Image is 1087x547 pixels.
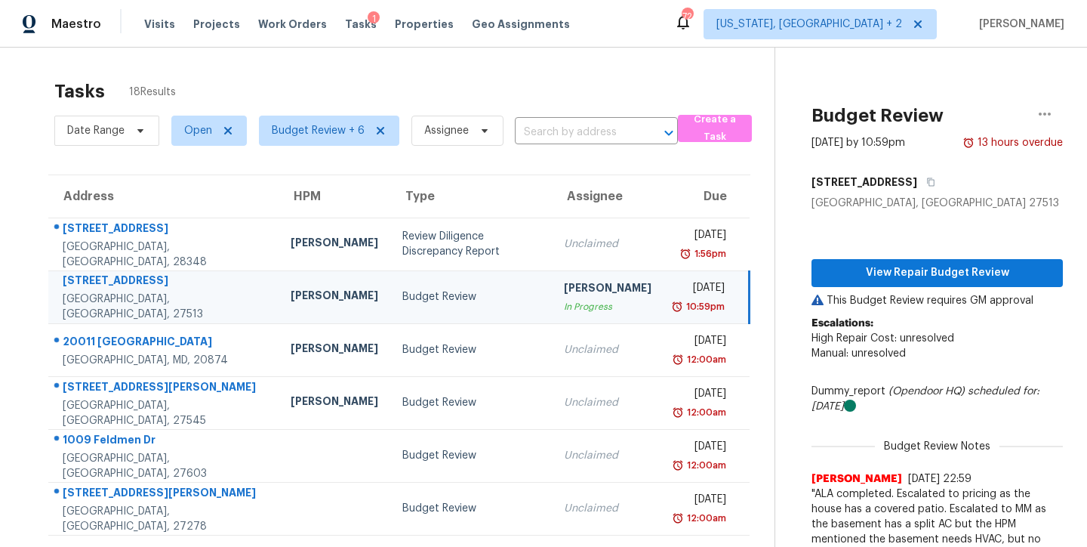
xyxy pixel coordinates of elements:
[676,227,726,246] div: [DATE]
[279,175,390,218] th: HPM
[672,511,684,526] img: Overdue Alarm Icon
[63,334,266,353] div: 20011 [GEOGRAPHIC_DATA]
[402,395,540,410] div: Budget Review
[684,511,726,526] div: 12:00am
[888,386,965,397] i: (Opendoor HQ)
[54,84,105,99] h2: Tasks
[824,264,1051,283] span: View Repair Budget Review
[684,352,726,367] div: 12:00am
[811,293,1063,308] p: This Budget Review requires GM approval
[564,342,651,357] div: Unclaimed
[671,299,683,314] img: Overdue Alarm Icon
[716,17,902,32] span: [US_STATE], [GEOGRAPHIC_DATA] + 2
[564,395,651,410] div: Unclaimed
[811,196,1063,211] div: [GEOGRAPHIC_DATA], [GEOGRAPHIC_DATA] 27513
[811,108,944,123] h2: Budget Review
[63,432,266,451] div: 1009 Feldmen Dr
[63,240,266,270] div: [GEOGRAPHIC_DATA], [GEOGRAPHIC_DATA], 28348
[390,175,552,218] th: Type
[63,221,266,240] div: [STREET_ADDRESS]
[67,123,125,138] span: Date Range
[395,17,454,32] span: Properties
[424,123,469,138] span: Assignee
[564,501,651,516] div: Unclaimed
[515,121,636,144] input: Search by address
[678,115,752,142] button: Create a Task
[291,341,378,360] div: [PERSON_NAME]
[368,11,380,26] div: 1
[63,451,266,481] div: [GEOGRAPHIC_DATA], [GEOGRAPHIC_DATA], 27603
[564,236,651,252] div: Unclaimed
[917,168,938,196] button: Copy Address
[672,405,684,420] img: Overdue Alarm Icon
[51,17,101,32] span: Maestro
[684,458,726,473] div: 12:00am
[291,235,378,254] div: [PERSON_NAME]
[63,273,266,292] div: [STREET_ADDRESS]
[676,280,725,299] div: [DATE]
[973,17,1064,32] span: [PERSON_NAME]
[811,175,917,190] h5: [STREET_ADDRESS]
[402,229,540,259] div: Review Diligence Discrepancy Report
[63,292,266,322] div: [GEOGRAPHIC_DATA], [GEOGRAPHIC_DATA], 27513
[811,348,906,359] span: Manual: unresolved
[811,333,954,344] span: High Repair Cost: unresolved
[564,280,651,299] div: [PERSON_NAME]
[402,448,540,463] div: Budget Review
[291,288,378,307] div: [PERSON_NAME]
[811,386,1039,412] i: scheduled for: [DATE]
[658,122,679,144] button: Open
[811,259,1063,287] button: View Repair Budget Review
[811,384,1063,414] div: Dummy_report
[564,299,651,314] div: In Progress
[811,318,873,329] b: Escalations:
[811,135,905,150] div: [DATE] by 10:59pm
[144,17,175,32] span: Visits
[402,342,540,357] div: Budget Review
[564,448,651,463] div: Unclaimed
[676,439,726,458] div: [DATE]
[184,123,212,138] span: Open
[258,17,327,32] span: Work Orders
[672,458,684,473] img: Overdue Alarm Icon
[63,379,266,398] div: [STREET_ADDRESS][PERSON_NAME]
[676,386,726,405] div: [DATE]
[908,474,972,484] span: [DATE] 22:59
[875,439,999,454] span: Budget Review Notes
[472,17,570,32] span: Geo Assignments
[682,9,692,24] div: 72
[975,135,1063,150] div: 13 hours overdue
[193,17,240,32] span: Projects
[63,398,266,428] div: [GEOGRAPHIC_DATA], [GEOGRAPHIC_DATA], 27545
[345,19,377,29] span: Tasks
[683,299,725,314] div: 10:59pm
[676,492,726,511] div: [DATE]
[272,123,365,138] span: Budget Review + 6
[63,485,266,504] div: [STREET_ADDRESS][PERSON_NAME]
[63,504,266,534] div: [GEOGRAPHIC_DATA], [GEOGRAPHIC_DATA], 27278
[672,352,684,367] img: Overdue Alarm Icon
[402,501,540,516] div: Budget Review
[684,405,726,420] div: 12:00am
[63,353,266,368] div: [GEOGRAPHIC_DATA], MD, 20874
[962,135,975,150] img: Overdue Alarm Icon
[402,289,540,304] div: Budget Review
[48,175,279,218] th: Address
[679,246,691,261] img: Overdue Alarm Icon
[691,246,726,261] div: 1:56pm
[291,394,378,413] div: [PERSON_NAME]
[811,471,902,487] span: [PERSON_NAME]
[129,85,176,100] span: 18 Results
[685,111,744,146] span: Create a Task
[552,175,664,218] th: Assignee
[664,175,750,218] th: Due
[676,333,726,352] div: [DATE]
